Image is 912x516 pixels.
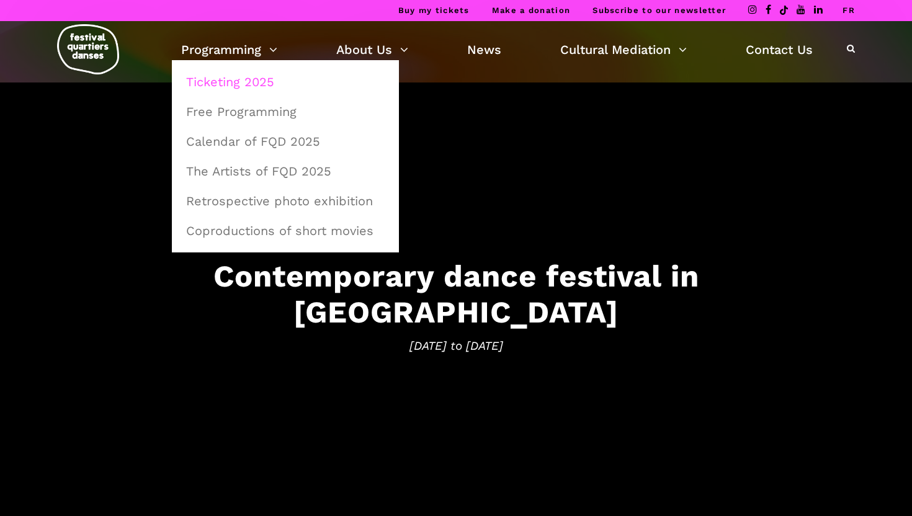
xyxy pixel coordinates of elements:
a: FR [843,6,855,15]
span: [DATE] to [DATE] [71,337,841,355]
a: Programming [181,39,277,60]
a: About Us [336,39,408,60]
a: Retrospective photo exhibition [179,187,392,215]
a: The Artists of FQD 2025 [179,157,392,185]
a: Buy my tickets [398,6,470,15]
a: Make a donation [492,6,571,15]
a: Coproductions of short movies [179,216,392,245]
a: Calendar of FQD 2025 [179,127,392,156]
h3: Contemporary dance festival in [GEOGRAPHIC_DATA] [71,257,841,331]
a: Subscribe to our newsletter [592,6,726,15]
img: logo-fqd-med [57,24,119,74]
a: News [467,39,501,60]
a: Cultural Mediation [560,39,687,60]
a: Free Programming [179,97,392,126]
a: Ticketing 2025 [179,68,392,96]
a: Contact Us [746,39,813,60]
